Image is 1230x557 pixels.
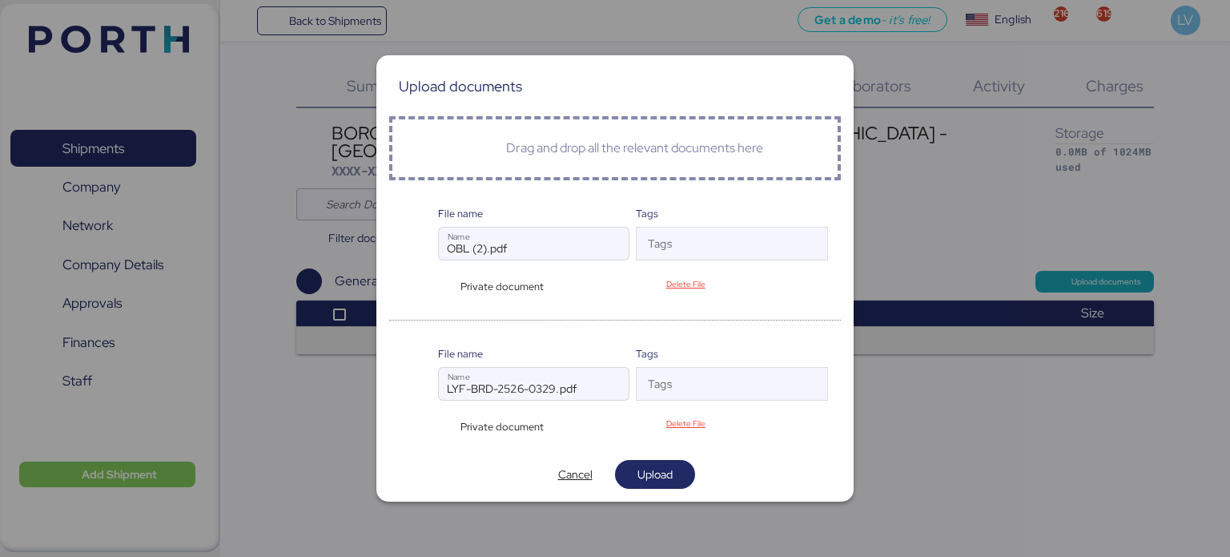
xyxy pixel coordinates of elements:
div: File name [438,346,629,361]
span: Upload [637,465,673,484]
span: Delete File [666,277,705,291]
input: Tags [637,239,798,258]
button: Cancel [535,460,615,489]
div: Tags [636,346,827,361]
div: Upload documents [399,79,522,94]
span: Private document [460,419,544,434]
button: Delete File [645,414,726,434]
span: Cancel [558,465,593,484]
div: File name [438,206,629,221]
input: Name [439,368,629,400]
button: Delete File [645,273,726,294]
div: Drag and drop all the relevant documents here [506,139,763,158]
button: Upload [615,460,695,489]
div: Tags [636,206,827,221]
input: Tags [637,379,798,398]
span: Private document [460,279,544,294]
input: Name [439,228,629,260]
span: Delete File [666,417,705,430]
